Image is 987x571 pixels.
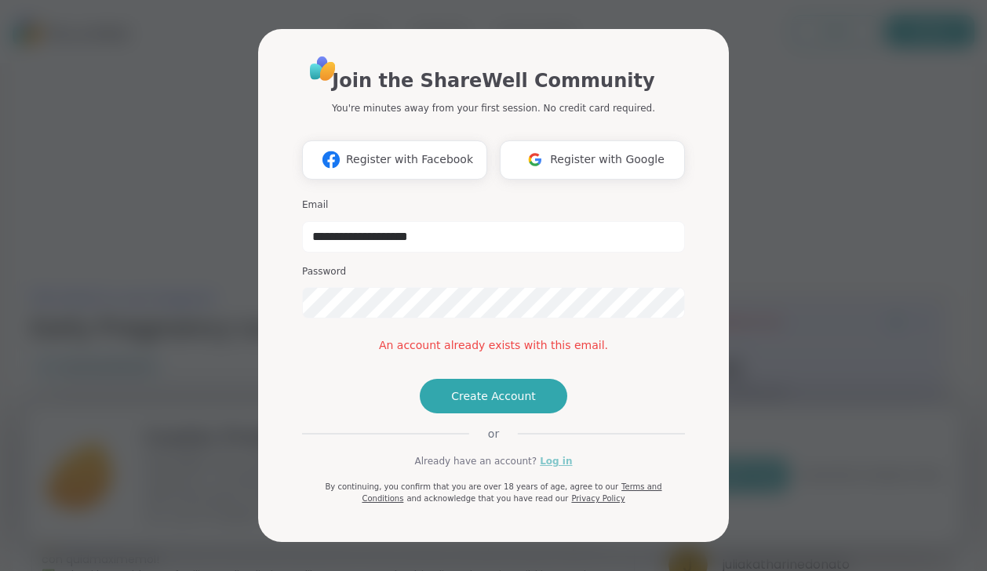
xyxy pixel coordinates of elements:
button: Create Account [420,379,567,413]
span: and acknowledge that you have read our [406,494,568,503]
div: An account already exists with this email. [302,337,685,354]
span: Register with Google [550,151,665,168]
span: or [469,426,518,442]
a: Log in [540,454,572,468]
button: Register with Facebook [302,140,487,180]
span: Create Account [451,388,536,404]
span: Register with Facebook [346,151,473,168]
span: Already have an account? [414,454,537,468]
h1: Join the ShareWell Community [332,67,654,95]
p: You're minutes away from your first session. No credit card required. [332,101,655,115]
img: ShareWell Logomark [316,145,346,174]
h3: Password [302,265,685,278]
a: Privacy Policy [571,494,625,503]
h3: Email [302,198,685,212]
img: ShareWell Logo [305,51,341,86]
button: Register with Google [500,140,685,180]
span: By continuing, you confirm that you are over 18 years of age, agree to our [325,482,618,491]
a: Terms and Conditions [362,482,661,503]
img: ShareWell Logomark [520,145,550,174]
